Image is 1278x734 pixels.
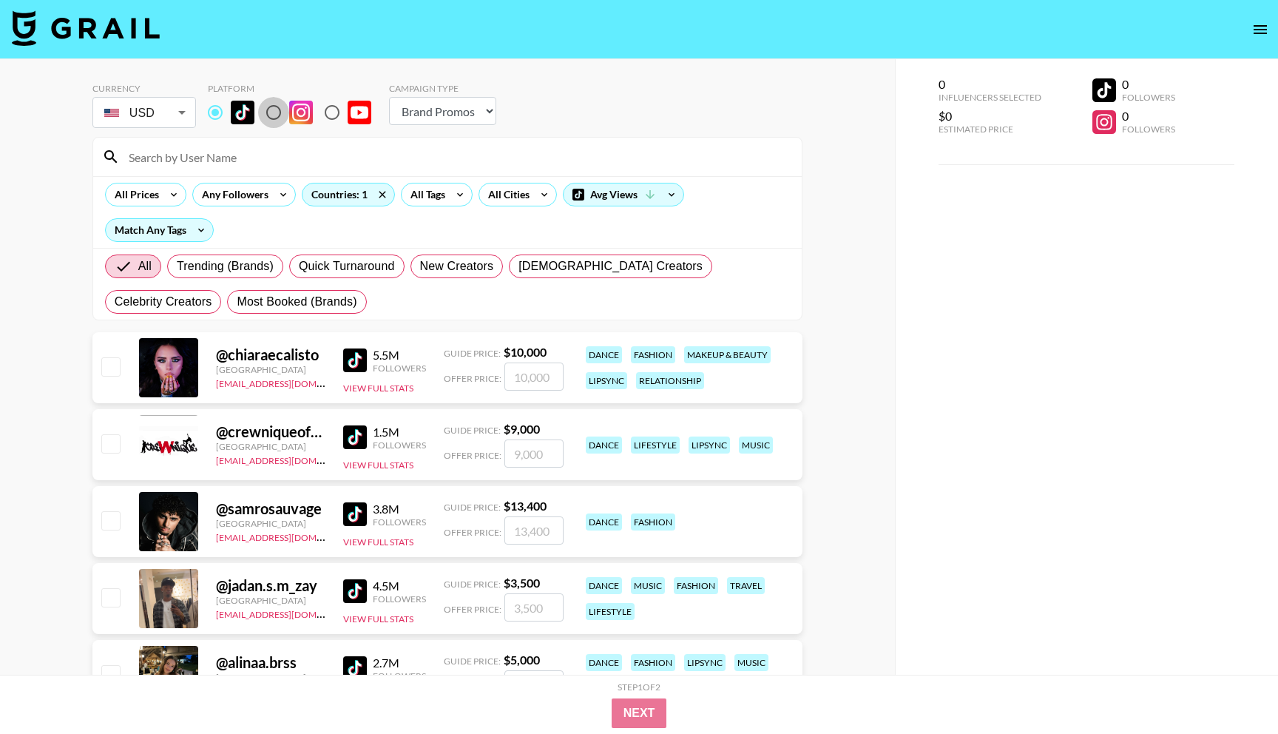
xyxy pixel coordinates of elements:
div: @ alinaa.brss [216,653,325,672]
span: Offer Price: [444,604,501,615]
div: [GEOGRAPHIC_DATA] [216,595,325,606]
span: Guide Price: [444,656,501,667]
div: [GEOGRAPHIC_DATA] [216,518,325,529]
strong: $ 10,000 [504,345,547,359]
div: Avg Views [564,183,683,206]
div: All Cities [479,183,532,206]
strong: $ 5,000 [504,653,540,667]
strong: $ 3,500 [504,576,540,590]
div: $0 [939,109,1041,124]
img: TikTok [343,656,367,680]
input: 9,000 [504,440,564,468]
img: TikTok [343,349,367,372]
div: All Tags [402,183,448,206]
div: fashion [631,514,675,531]
span: Offer Price: [444,450,501,461]
a: [EMAIL_ADDRESS][DOMAIN_NAME] [216,606,365,620]
div: dance [586,514,622,531]
a: [EMAIL_ADDRESS][DOMAIN_NAME] [216,529,365,543]
a: [EMAIL_ADDRESS][DOMAIN_NAME] [216,375,365,389]
div: fashion [674,577,718,594]
div: Any Followers [193,183,271,206]
div: Countries: 1 [302,183,394,206]
div: @ chiaraecalisto [216,346,325,364]
div: Estimated Price [939,124,1041,135]
span: New Creators [420,257,494,275]
div: USD [95,100,193,126]
span: Trending (Brands) [177,257,274,275]
strong: $ 13,400 [504,499,547,513]
button: View Full Stats [343,383,413,394]
div: @ crewniqueofficial [216,422,325,441]
a: [EMAIL_ADDRESS][DOMAIN_NAME] [216,452,365,466]
div: @ jadan.s.m_zay [216,576,325,595]
div: lipsync [689,437,730,454]
img: TikTok [231,101,254,124]
span: [DEMOGRAPHIC_DATA] Creators [518,257,703,275]
button: Next [612,698,667,728]
div: lifestyle [586,603,635,620]
input: 5,000 [504,670,564,698]
span: Guide Price: [444,502,501,513]
div: Influencers Selected [939,92,1041,103]
input: 10,000 [504,363,564,391]
img: Instagram [289,101,313,124]
span: Offer Price: [444,373,501,384]
div: dance [586,437,622,454]
div: lifestyle [631,437,680,454]
div: 2.7M [373,656,426,670]
div: dance [586,654,622,671]
div: Followers [373,516,426,528]
button: View Full Stats [343,459,413,471]
input: 3,500 [504,593,564,622]
span: Most Booked (Brands) [237,293,356,311]
div: Followers [1122,92,1175,103]
strong: $ 9,000 [504,422,540,436]
div: lipsync [684,654,726,671]
button: View Full Stats [343,613,413,624]
div: Followers [373,593,426,605]
div: relationship [636,372,704,389]
input: 13,400 [504,516,564,545]
span: Quick Turnaround [299,257,395,275]
img: TikTok [343,502,367,526]
div: lipsync [586,372,627,389]
img: TikTok [343,425,367,449]
input: Search by User Name [120,145,793,169]
div: makeup & beauty [684,346,771,363]
div: Campaign Type [389,83,496,94]
div: Followers [373,670,426,681]
div: Followers [1122,124,1175,135]
div: Currency [92,83,196,94]
div: 0 [1122,109,1175,124]
div: Step 1 of 2 [618,681,660,693]
span: Celebrity Creators [115,293,212,311]
div: 0 [1122,77,1175,92]
div: dance [586,577,622,594]
div: [GEOGRAPHIC_DATA] [216,364,325,375]
img: TikTok [343,579,367,603]
div: [GEOGRAPHIC_DATA] [216,672,325,683]
iframe: Drift Widget Chat Controller [1204,660,1260,716]
div: dance [586,346,622,363]
div: travel [727,577,765,594]
button: View Full Stats [343,536,413,548]
div: 3.8M [373,502,426,516]
div: Platform [208,83,383,94]
div: fashion [631,654,675,671]
span: Guide Price: [444,348,501,359]
div: Followers [373,363,426,374]
div: music [631,577,665,594]
div: music [734,654,768,671]
div: @ samrosauvage [216,499,325,518]
img: Grail Talent [12,10,160,46]
span: All [138,257,152,275]
div: fashion [631,346,675,363]
img: YouTube [348,101,371,124]
button: open drawer [1245,15,1275,44]
div: 5.5M [373,348,426,363]
div: Match Any Tags [106,219,213,241]
span: Guide Price: [444,425,501,436]
div: All Prices [106,183,162,206]
span: Guide Price: [444,579,501,590]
